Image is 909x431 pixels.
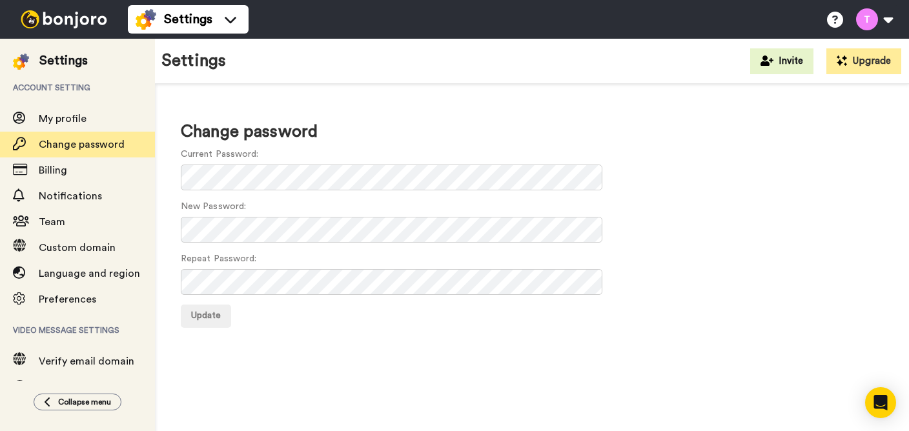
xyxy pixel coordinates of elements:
[750,48,813,74] button: Invite
[39,356,134,366] span: Verify email domain
[164,10,212,28] span: Settings
[39,268,140,279] span: Language and region
[39,294,96,305] span: Preferences
[181,252,256,266] label: Repeat Password:
[13,54,29,70] img: settings-colored.svg
[39,139,125,150] span: Change password
[826,48,901,74] button: Upgrade
[161,52,226,70] h1: Settings
[39,191,102,201] span: Notifications
[39,165,67,175] span: Billing
[181,200,246,214] label: New Password:
[39,217,65,227] span: Team
[39,114,87,124] span: My profile
[181,123,883,141] h1: Change password
[181,305,231,328] button: Update
[58,397,111,407] span: Collapse menu
[39,243,116,253] span: Custom domain
[865,387,896,418] div: Open Intercom Messenger
[181,148,258,161] label: Current Password:
[136,9,156,30] img: settings-colored.svg
[15,10,112,28] img: bj-logo-header-white.svg
[191,311,221,320] span: Update
[39,52,88,70] div: Settings
[34,394,121,410] button: Collapse menu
